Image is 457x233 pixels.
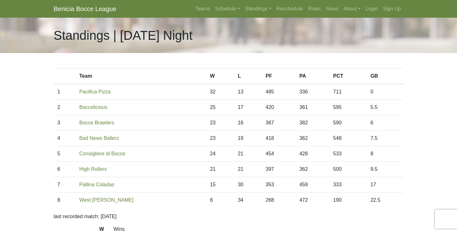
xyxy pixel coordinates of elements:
td: 5 [54,146,76,162]
th: Team [76,69,206,84]
td: 7.5 [367,131,403,146]
td: 367 [262,115,296,131]
td: 17 [367,177,403,193]
td: 3 [54,115,76,131]
td: 420 [262,100,296,115]
td: 22.5 [367,193,403,208]
a: Pallina Coladas [79,182,114,187]
th: PCT [329,69,367,84]
td: 1 [54,84,76,100]
a: Standings [242,3,274,15]
a: News [323,3,341,15]
a: Bocce Brawlers [79,120,114,125]
td: 362 [296,162,329,177]
td: 23 [206,131,234,146]
td: 21 [234,146,262,162]
td: 428 [296,146,329,162]
td: 711 [329,84,367,100]
td: 17 [234,100,262,115]
td: 382 [296,115,329,131]
td: 4 [54,131,76,146]
a: Login [363,3,380,15]
td: 595 [329,100,367,115]
td: 34 [234,193,262,208]
h1: Standings | [DATE] Night [54,28,193,43]
a: About [341,3,363,15]
td: 19 [234,131,262,146]
th: L [234,69,262,84]
td: 7 [54,177,76,193]
a: Consigliere di Bocce [79,151,125,156]
td: 21 [234,162,262,177]
td: 459 [296,177,329,193]
td: 361 [296,100,329,115]
td: 8 [54,193,76,208]
td: 472 [296,193,329,208]
td: 333 [329,177,367,193]
a: Reschedule [274,3,306,15]
td: 21 [206,162,234,177]
td: 485 [262,84,296,100]
td: 8 [206,193,234,208]
td: 6 [54,162,76,177]
td: 454 [262,146,296,162]
td: 15 [206,177,234,193]
td: 13 [234,84,262,100]
a: Boccelicious [79,105,107,110]
a: Rules [305,3,323,15]
td: 32 [206,84,234,100]
a: Bad News Ballerz [79,135,119,141]
td: 418 [262,131,296,146]
td: 533 [329,146,367,162]
a: Schedule [213,3,243,15]
td: 5.5 [367,100,403,115]
dd: Wins [109,225,408,233]
th: GB [367,69,403,84]
td: 353 [262,177,296,193]
td: 24 [206,146,234,162]
a: Sign Up [380,3,403,15]
td: 23 [206,115,234,131]
td: 336 [296,84,329,100]
td: 6 [367,115,403,131]
td: 16 [234,115,262,131]
td: 397 [262,162,296,177]
a: West [PERSON_NAME] [79,197,134,203]
p: last recorded match: [DATE] [54,213,403,220]
td: 362 [296,131,329,146]
th: PA [296,69,329,84]
td: 0 [367,84,403,100]
td: 8 [367,146,403,162]
td: 548 [329,131,367,146]
a: Pacifica Pizza [79,89,111,94]
td: 500 [329,162,367,177]
a: High Rollers [79,166,107,172]
td: 2 [54,100,76,115]
td: 9.5 [367,162,403,177]
a: Benicia Bocce League [54,3,116,15]
td: 268 [262,193,296,208]
td: 190 [329,193,367,208]
td: 25 [206,100,234,115]
td: 590 [329,115,367,131]
td: 30 [234,177,262,193]
a: Teams [193,3,212,15]
th: W [206,69,234,84]
th: PF [262,69,296,84]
